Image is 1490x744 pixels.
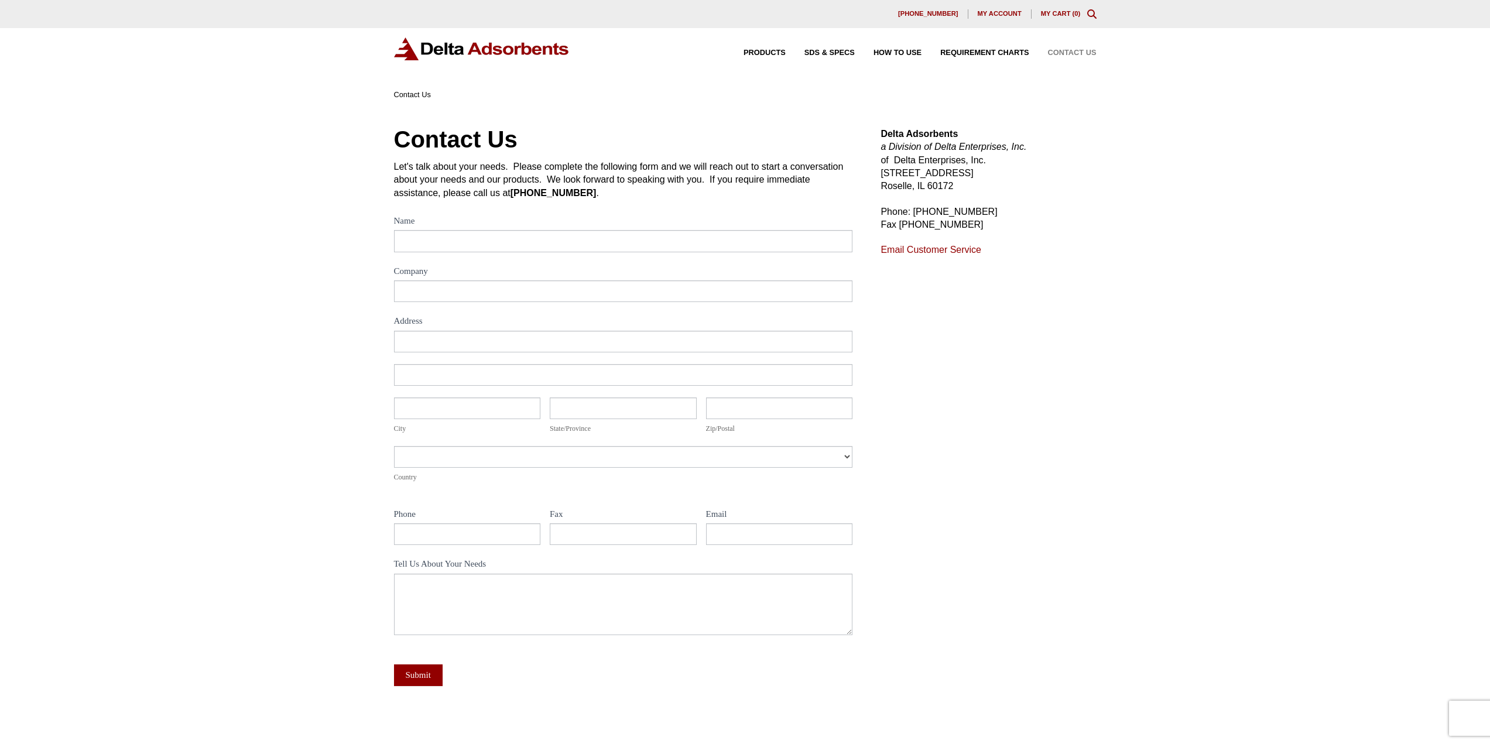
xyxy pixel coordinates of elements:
em: a Division of Delta Enterprises, Inc. [881,142,1026,152]
p: Phone: [PHONE_NUMBER] Fax [PHONE_NUMBER] [881,205,1096,232]
div: Country [394,471,853,483]
span: SDS & SPECS [804,49,855,57]
span: How to Use [874,49,922,57]
label: Tell Us About Your Needs [394,557,853,574]
a: Products [725,49,786,57]
span: Requirement Charts [940,49,1029,57]
label: Company [394,264,853,281]
span: 0 [1074,10,1078,17]
span: Contact Us [1048,49,1097,57]
div: Zip/Postal [706,423,853,434]
div: City [394,423,541,434]
button: Submit [394,664,443,686]
h1: Contact Us [394,128,853,151]
span: My account [978,11,1022,17]
a: Email Customer Service [881,245,981,255]
a: SDS & SPECS [786,49,855,57]
a: How to Use [855,49,922,57]
a: [PHONE_NUMBER] [889,9,968,19]
span: [PHONE_NUMBER] [898,11,958,17]
label: Email [706,507,853,524]
a: Contact Us [1029,49,1097,57]
label: Name [394,214,853,231]
div: Let's talk about your needs. Please complete the following form and we will reach out to start a ... [394,160,853,200]
a: Requirement Charts [922,49,1029,57]
div: Toggle Modal Content [1087,9,1097,19]
div: Address [394,314,853,331]
img: Delta Adsorbents [394,37,570,60]
strong: [PHONE_NUMBER] [511,188,597,198]
a: My account [968,9,1032,19]
span: Contact Us [394,90,431,99]
p: of Delta Enterprises, Inc. [STREET_ADDRESS] Roselle, IL 60172 [881,128,1096,193]
label: Fax [550,507,697,524]
a: My Cart (0) [1041,10,1081,17]
label: Phone [394,507,541,524]
strong: Delta Adsorbents [881,129,958,139]
div: State/Province [550,423,697,434]
span: Products [744,49,786,57]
